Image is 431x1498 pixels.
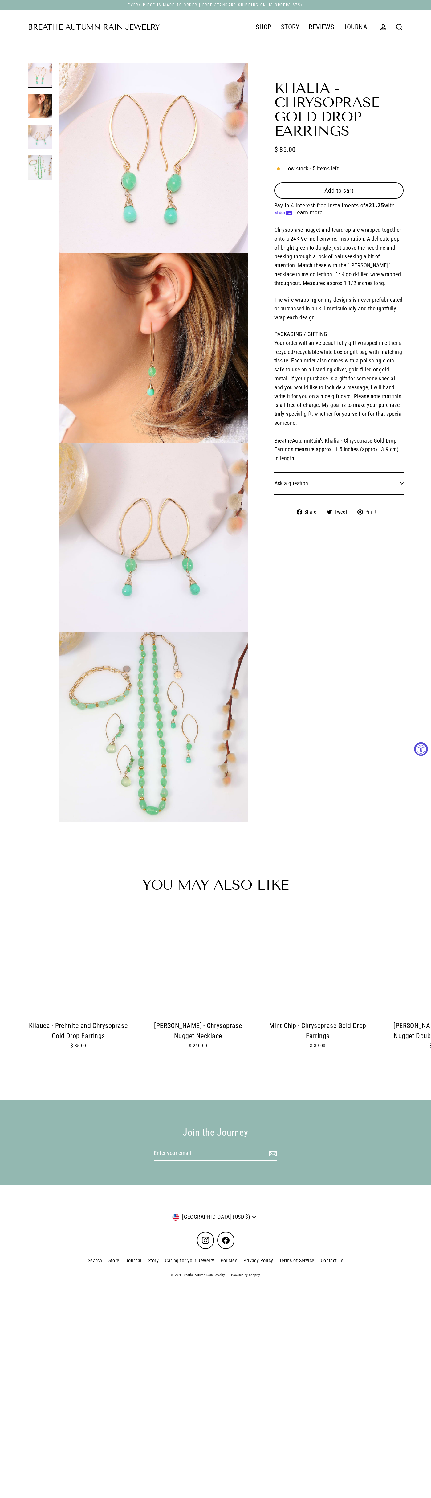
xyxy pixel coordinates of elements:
a: Powered by Shopify [231,1273,260,1277]
span: Pin it [364,508,381,516]
span: $ 240.00 [189,1043,207,1049]
a: Search [85,1255,105,1266]
: Chrysoprase nugget and teardrop are wrapped together onto a 24K Vermeil earwire. Inspiration: A d... [274,227,401,286]
span: Add to cart [324,187,354,194]
input: Enter your email [154,1146,277,1161]
a: Terms of Service [276,1255,317,1266]
span: Share [303,508,321,516]
div: Primary [160,19,375,35]
a: Story [145,1255,162,1266]
div: Mint Chip - Chrysoprase Gold Drop Earrings [264,1021,372,1041]
span: Low stock - 5 items left [285,164,339,173]
span: $ 85.00 [274,144,296,155]
div: Join the Journey [99,1125,332,1140]
button: Ask a question [274,472,404,494]
a: Policies [218,1255,241,1266]
a: REVIEWS [304,19,339,35]
a: JOURNAL [339,19,375,35]
button: Accessibility Widget, click to open [414,742,428,756]
a: Contact us [318,1255,347,1266]
h2: You may also like [28,878,404,892]
span: PACKAGING / GIFTING Your order will arrive beautifully gift wrapped in either a recycled/recyclab... [274,331,403,461]
span: $ 89.00 [310,1043,326,1049]
a: STORY [276,19,304,35]
span: The wire wrapping on my designs is never prefabricated or purchased in bulk. I meticulously and t... [274,297,403,321]
span: © 2025 Breathe Autumn Rain Jewelry [168,1273,228,1277]
a: Kilauea - Prehnite and Chrysoprase Gold Drop Earrings main image | Breathe Autumn Rain Artisan Je... [25,911,132,1057]
button: Add to cart [274,182,404,199]
img: Celedon Khalia Kilauea Green Ensemble Set main image | Breathe Autumn Rain Artisan Jewelry [28,155,52,180]
span: $ 85.00 [71,1043,86,1049]
img: Khalia - Chrysoprase Gold Drop Earrings main alt image | Breathe Autumn Rain Artisan Jewelry [28,125,52,149]
div: Kilauea - Prehnite and Chrysoprase Gold Drop Earrings [25,1021,132,1041]
span: [GEOGRAPHIC_DATA] (USD $) [179,1213,250,1222]
div: [PERSON_NAME] - Chrysoprase Nugget Necklace [144,1021,252,1041]
button: [GEOGRAPHIC_DATA] (USD $) [172,1210,259,1224]
a: SHOP [251,19,276,35]
a: Journal [123,1255,145,1266]
a: Store [105,1255,123,1266]
a: Caring for your Jewelry [162,1255,217,1266]
img: Khalia - Chrysoprase Gold Drop Earrings life style image | Breathe Autumn Rain Artisan Jewelry [28,94,52,118]
span: Tweet [334,508,352,516]
h1: Khalia - Chrysoprase Gold Drop Earrings [274,81,404,138]
a: Privacy Policy [240,1255,276,1266]
a: Breathe Autumn Rain Jewelry [28,23,160,31]
a: Mint Chip - Chrysoprase Gold Drop Earrings main image | Breathe Autumn Rain Jewelry Mint Chip - C... [264,911,372,1057]
a: Celedon - Chrysoprase Nugget Necklace new main image | Breathe Autumn Rain Artisan Jewelry [PERSO... [144,911,252,1057]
